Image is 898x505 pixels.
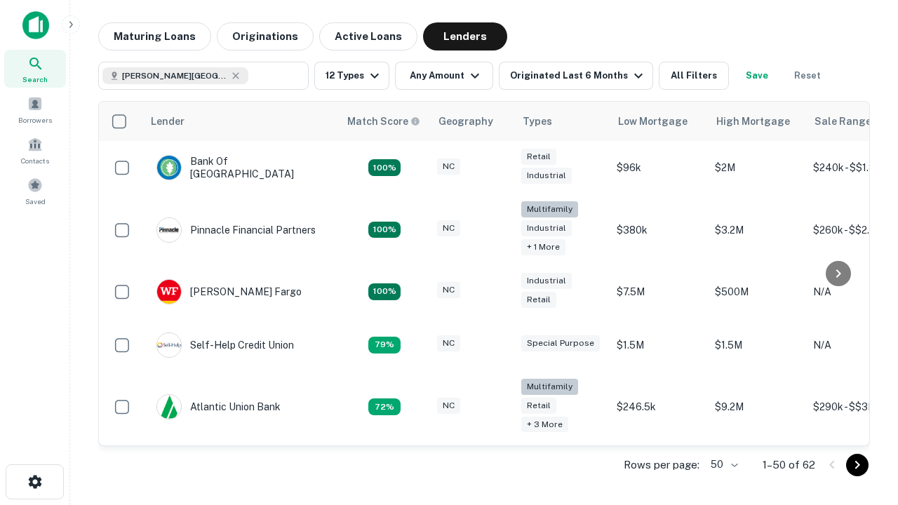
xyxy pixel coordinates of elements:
td: $2M [708,141,806,194]
div: Retail [521,149,556,165]
img: capitalize-icon.png [22,11,49,39]
th: Lender [142,102,339,141]
p: Rows per page: [624,457,699,473]
th: Low Mortgage [610,102,708,141]
span: [PERSON_NAME][GEOGRAPHIC_DATA], [GEOGRAPHIC_DATA] [122,69,227,82]
div: High Mortgage [716,113,790,130]
td: $1.5M [610,318,708,372]
p: 1–50 of 62 [763,457,815,473]
div: Matching Properties: 10, hasApolloMatch: undefined [368,398,401,415]
th: Types [514,102,610,141]
button: Active Loans [319,22,417,50]
a: Saved [4,172,66,210]
td: $96k [610,141,708,194]
td: $500M [708,265,806,318]
div: Matching Properties: 14, hasApolloMatch: undefined [368,159,401,176]
div: Originated Last 6 Months [510,67,647,84]
button: Reset [785,62,830,90]
th: High Mortgage [708,102,806,141]
div: NC [437,335,460,351]
img: picture [157,280,181,304]
div: Multifamily [521,201,578,217]
img: picture [157,333,181,357]
th: Capitalize uses an advanced AI algorithm to match your search with the best lender. The match sco... [339,102,430,141]
button: 12 Types [314,62,389,90]
div: NC [437,398,460,414]
td: $1.5M [708,318,806,372]
div: + 3 more [521,417,568,433]
button: Go to next page [846,454,869,476]
th: Geography [430,102,514,141]
td: $7.5M [610,265,708,318]
div: Multifamily [521,379,578,395]
div: Capitalize uses an advanced AI algorithm to match your search with the best lender. The match sco... [347,114,420,129]
div: [PERSON_NAME] Fargo [156,279,302,304]
img: picture [157,156,181,180]
td: $3.2M [708,194,806,265]
a: Borrowers [4,90,66,128]
h6: Match Score [347,114,417,129]
td: $246.5k [610,372,708,443]
td: $9.2M [708,372,806,443]
a: Contacts [4,131,66,169]
td: $380k [610,194,708,265]
div: NC [437,282,460,298]
div: Matching Properties: 11, hasApolloMatch: undefined [368,337,401,353]
div: Low Mortgage [618,113,688,130]
div: NC [437,220,460,236]
div: Self-help Credit Union [156,332,294,358]
a: Search [4,50,66,88]
div: Bank Of [GEOGRAPHIC_DATA] [156,155,325,180]
div: + 1 more [521,239,565,255]
div: NC [437,159,460,175]
div: Geography [438,113,493,130]
div: Industrial [521,168,572,184]
div: 50 [705,454,740,475]
button: Lenders [423,22,507,50]
img: picture [157,395,181,419]
div: Industrial [521,220,572,236]
div: Atlantic Union Bank [156,394,281,419]
span: Search [22,74,48,85]
div: Matching Properties: 14, hasApolloMatch: undefined [368,283,401,300]
div: Lender [151,113,185,130]
div: Special Purpose [521,335,600,351]
button: All Filters [659,62,729,90]
div: Retail [521,398,556,414]
div: Pinnacle Financial Partners [156,217,316,243]
button: Originations [217,22,314,50]
button: Maturing Loans [98,22,211,50]
div: Matching Properties: 25, hasApolloMatch: undefined [368,222,401,238]
span: Borrowers [18,114,52,126]
button: Save your search to get updates of matches that match your search criteria. [735,62,779,90]
button: Any Amount [395,62,493,90]
iframe: Chat Widget [828,348,898,415]
div: Sale Range [815,113,871,130]
button: Originated Last 6 Months [499,62,653,90]
span: Contacts [21,155,49,166]
div: Types [523,113,552,130]
span: Saved [25,196,46,207]
div: Industrial [521,273,572,289]
img: picture [157,218,181,242]
div: Retail [521,292,556,308]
